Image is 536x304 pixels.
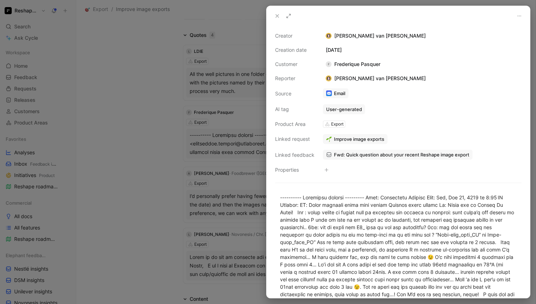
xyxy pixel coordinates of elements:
div: Linked request [275,135,314,143]
div: Source [275,89,314,98]
span: Fwd: Quick question about your recent Reshape image export [334,151,469,158]
div: F [326,61,331,67]
a: Email [323,88,348,98]
div: Frederique Pasquer [323,60,383,68]
div: Linked feedback [275,151,314,159]
img: avatar [326,34,331,38]
div: Creation date [275,46,314,54]
div: [PERSON_NAME] van [PERSON_NAME] [323,32,521,40]
img: avatar [326,76,331,81]
a: Fwd: Quick question about your recent Reshape image export [323,150,473,160]
div: Properties [275,166,314,174]
div: Creator [275,32,314,40]
div: Product Area [275,120,314,128]
div: [PERSON_NAME] van [PERSON_NAME] [323,74,429,83]
img: 🌱 [326,136,332,142]
div: AI tag [275,105,314,114]
div: [DATE] [323,46,521,54]
div: Customer [275,60,314,68]
button: 🌱Improve image exports [323,134,387,144]
span: Improve image exports [334,136,384,142]
div: Reporter [275,74,314,83]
